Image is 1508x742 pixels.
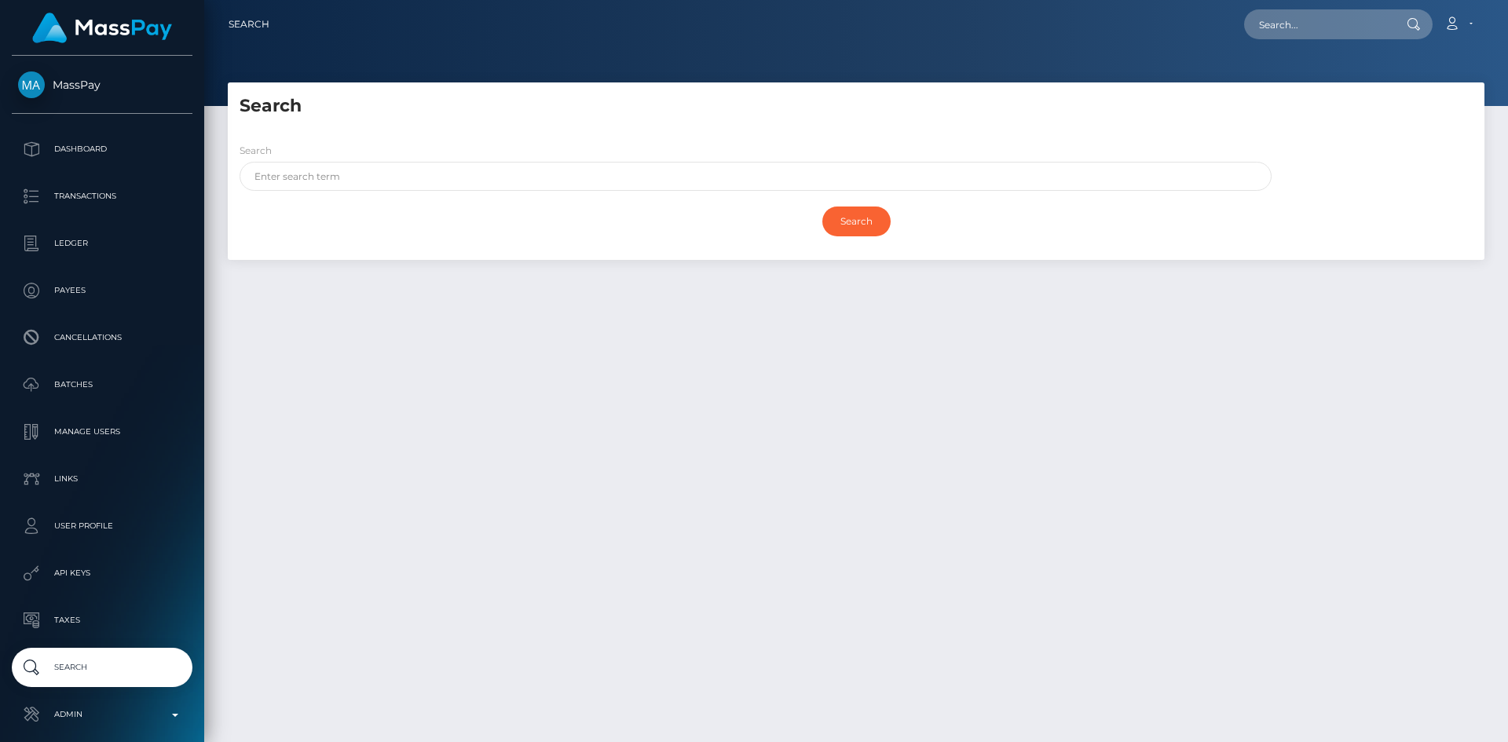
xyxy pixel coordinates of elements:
p: Cancellations [18,326,186,349]
p: Payees [18,279,186,302]
p: Manage Users [18,420,186,444]
p: API Keys [18,561,186,585]
a: Search [229,8,269,41]
a: Transactions [12,177,192,216]
p: Taxes [18,609,186,632]
p: Ledger [18,232,186,255]
p: Admin [18,703,186,726]
input: Search [822,207,891,236]
a: User Profile [12,506,192,546]
span: MassPay [12,78,192,92]
img: MassPay [18,71,45,98]
a: Search [12,648,192,687]
a: Batches [12,365,192,404]
p: Search [18,656,186,679]
p: Links [18,467,186,491]
p: Transactions [18,185,186,208]
a: Manage Users [12,412,192,451]
a: API Keys [12,554,192,593]
a: Dashboard [12,130,192,169]
a: Taxes [12,601,192,640]
input: Enter search term [240,162,1272,191]
input: Search... [1244,9,1392,39]
label: Search [240,144,272,158]
p: Batches [18,373,186,397]
p: User Profile [18,514,186,538]
a: Cancellations [12,318,192,357]
a: Links [12,459,192,499]
p: Dashboard [18,137,186,161]
h5: Search [240,94,1473,119]
a: Payees [12,271,192,310]
a: Ledger [12,224,192,263]
img: MassPay Logo [32,13,172,43]
a: Admin [12,695,192,734]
